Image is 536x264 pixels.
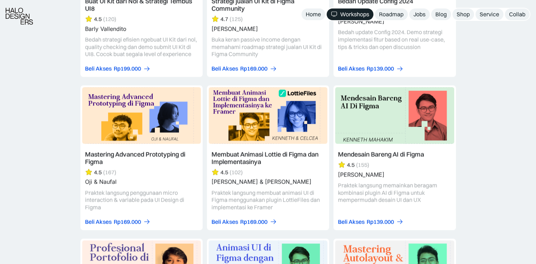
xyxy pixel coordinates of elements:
div: Shop [457,11,470,18]
div: Collab [509,11,525,18]
div: Beli Akses [338,65,365,72]
a: Home [301,8,325,20]
div: Roadmap [379,11,404,18]
a: Jobs [409,8,430,20]
a: Shop [452,8,474,20]
div: Service [480,11,499,18]
div: Beli Akses [338,218,365,225]
a: Beli AksesRp139.000 [338,218,404,225]
a: Beli AksesRp169.000 [85,218,151,225]
div: Rp139.000 [367,65,394,72]
div: Beli Akses [211,218,238,225]
div: Beli Akses [85,65,112,72]
a: Roadmap [375,8,408,20]
a: Beli AksesRp199.000 [85,65,151,72]
div: Rp139.000 [367,218,394,225]
div: Home [306,11,321,18]
div: Rp199.000 [114,65,141,72]
div: Jobs [413,11,425,18]
div: Workshops [340,11,369,18]
a: Workshops [327,8,373,20]
a: Beli AksesRp139.000 [338,65,404,72]
div: Rp169.000 [240,218,267,225]
div: Beli Akses [85,218,112,225]
div: Rp169.000 [114,218,141,225]
a: Service [475,8,503,20]
a: Collab [505,8,530,20]
a: Beli AksesRp169.000 [211,65,277,72]
div: Blog [435,11,447,18]
a: Blog [431,8,451,20]
div: Beli Akses [211,65,238,72]
div: Rp169.000 [240,65,267,72]
a: Beli AksesRp169.000 [211,218,277,225]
